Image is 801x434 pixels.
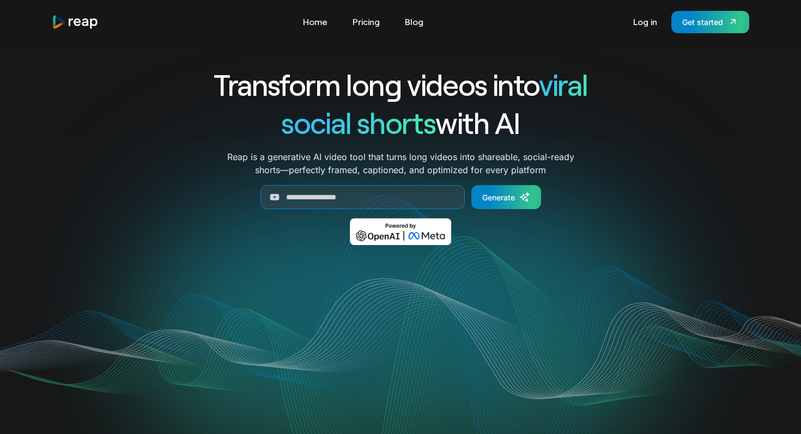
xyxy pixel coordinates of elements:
a: Generate [471,185,541,209]
div: Get started [682,16,723,28]
p: Reap is a generative AI video tool that turns long videos into shareable, social-ready shorts—per... [227,150,574,176]
img: reap logo [52,15,99,29]
form: Generate Form [174,185,627,209]
h1: with AI [174,103,627,142]
a: Blog [399,13,429,30]
img: Powered by OpenAI & Meta [350,218,452,245]
a: Get started [671,11,749,33]
span: viral [539,66,587,102]
a: Pricing [347,13,385,30]
span: social shorts [281,105,435,140]
a: home [52,15,99,29]
a: Home [298,13,333,30]
a: Log in [628,13,663,30]
div: Generate [482,192,515,203]
h1: Transform long videos into [174,65,627,103]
